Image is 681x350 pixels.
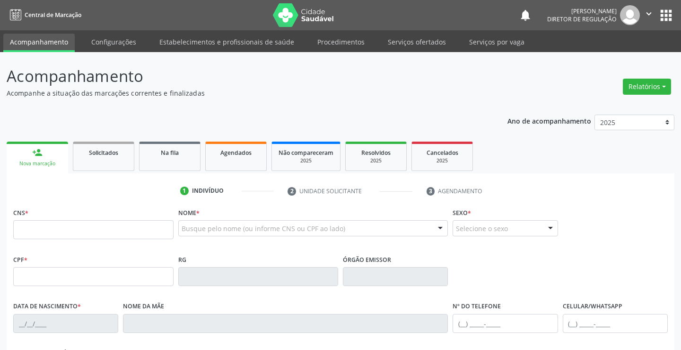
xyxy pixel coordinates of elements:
[463,34,531,50] a: Serviços por vaga
[178,206,200,220] label: Nome
[25,11,81,19] span: Central de Marcação
[123,299,164,314] label: Nome da mãe
[453,314,558,333] input: (__) _____-_____
[343,252,391,267] label: Órgão emissor
[279,149,333,157] span: Não compareceram
[563,314,668,333] input: (__) _____-_____
[311,34,371,50] a: Procedimentos
[3,34,75,52] a: Acompanhamento
[361,149,391,157] span: Resolvidos
[381,34,453,50] a: Serviços ofertados
[85,34,143,50] a: Configurações
[180,187,189,195] div: 1
[620,5,640,25] img: img
[161,149,179,157] span: Na fila
[7,7,81,23] a: Central de Marcação
[352,157,400,164] div: 2025
[32,147,43,158] div: person_add
[7,64,474,88] p: Acompanhamento
[427,149,458,157] span: Cancelados
[279,157,333,164] div: 2025
[220,149,252,157] span: Agendados
[13,299,81,314] label: Data de nascimento
[547,15,617,23] span: Diretor de regulação
[547,7,617,15] div: [PERSON_NAME]
[182,224,345,233] span: Busque pelo nome (ou informe CNS ou CPF ao lado)
[13,206,28,220] label: CNS
[623,79,671,95] button: Relatórios
[507,115,591,126] p: Ano de acompanhamento
[519,9,532,22] button: notifications
[453,206,471,220] label: Sexo
[89,149,118,157] span: Solicitados
[658,7,674,24] button: apps
[178,252,186,267] label: RG
[153,34,301,50] a: Estabelecimentos e profissionais de saúde
[13,252,27,267] label: CPF
[13,314,118,333] input: __/__/____
[13,160,61,167] div: Nova marcação
[456,224,508,233] span: Selecione o sexo
[640,5,658,25] button: 
[644,9,654,19] i: 
[453,299,501,314] label: Nº do Telefone
[192,187,224,195] div: Indivíduo
[7,88,474,98] p: Acompanhe a situação das marcações correntes e finalizadas
[563,299,622,314] label: Celular/WhatsApp
[419,157,466,164] div: 2025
